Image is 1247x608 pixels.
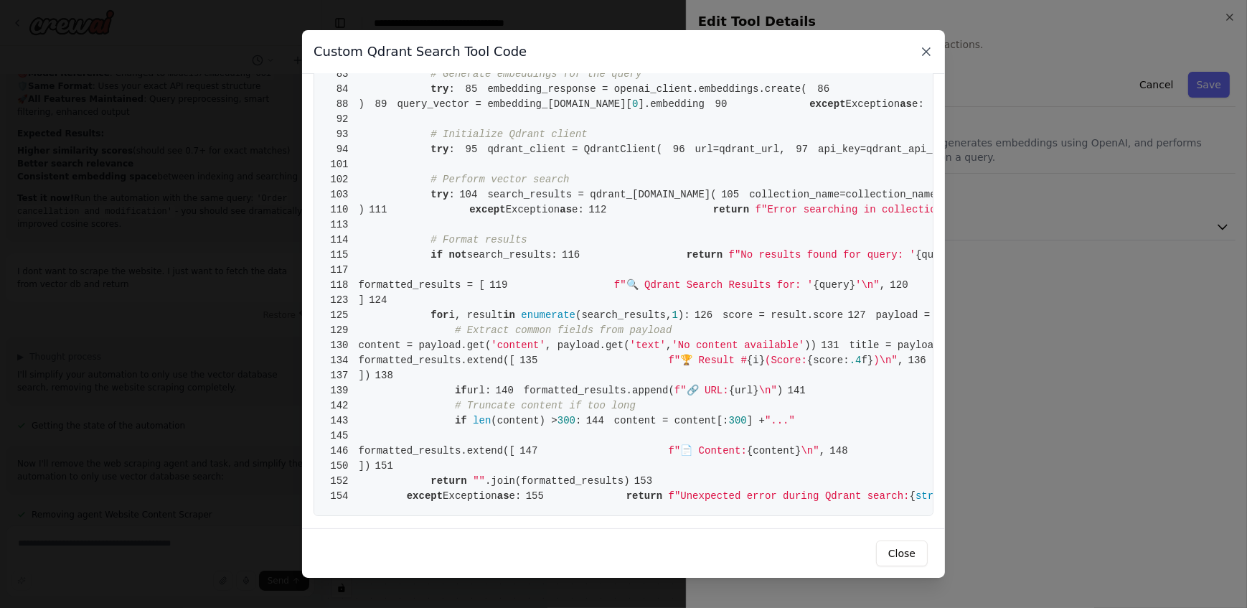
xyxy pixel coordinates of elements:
span: 95 [455,142,488,157]
span: search_results = qdrant_[DOMAIN_NAME]( [455,189,717,200]
span: 135 [515,353,548,368]
span: {content} [747,445,801,457]
span: 119 [485,278,518,293]
span: as [900,98,912,110]
span: 137 [326,368,359,383]
span: # Perform vector search [430,174,569,185]
span: 120 [885,278,918,293]
span: formatted_results = [ [326,279,485,291]
span: 136 [903,353,936,368]
span: try [430,83,448,95]
span: 155 [521,489,554,504]
span: (search_results, [575,309,672,321]
span: 127 [843,308,876,323]
span: 141 [783,383,816,398]
span: formatted_results.extend([ [326,445,515,457]
span: str [916,490,933,502]
span: ] [326,294,364,306]
span: 90 [705,97,738,112]
span: 92 [326,112,359,127]
span: 1 [672,309,677,321]
span: Exception [443,490,497,502]
span: 113 [326,218,359,233]
span: formatted_results.append( [524,385,674,396]
span: f"🔗 URL: [674,385,729,396]
span: return [687,249,723,261]
span: as [560,204,572,215]
span: except [809,98,845,110]
span: {query} [813,279,855,291]
span: try [430,189,448,200]
span: search_results: [467,249,557,261]
span: qdrant_client = QdrantClient( [455,144,662,155]
span: 94 [326,142,359,157]
span: try [430,144,448,155]
span: ) [326,204,364,215]
span: api_key=qdrant_api_key [786,144,951,155]
span: ].embedding [638,98,704,110]
span: 129 [326,323,359,338]
span: 114 [326,233,359,248]
span: : [575,415,581,426]
span: 139 [326,383,359,398]
span: : [449,144,455,155]
span: "..." [765,415,795,426]
span: 112 [584,202,617,218]
span: 'content' [491,340,545,351]
span: Exception [846,98,900,110]
span: url=qdrant_url, [662,144,786,155]
span: 0 [632,98,638,110]
span: .4 [850,355,862,366]
span: 130 [326,338,359,353]
span: 148 [825,444,858,459]
span: 91 [924,97,957,112]
span: {url} [729,385,759,396]
span: 118 [326,278,359,293]
span: 126 [690,308,723,323]
span: ]) [326,460,370,472]
span: # Extract common fields from payload [455,324,672,336]
span: 153 [630,474,663,489]
span: 144 [581,413,614,429]
span: (Score: [765,355,807,366]
span: f"📄 Content: [668,445,746,457]
span: 89 [364,97,397,112]
span: 143 [326,413,359,429]
span: except [407,490,443,502]
span: # Format results [430,234,527,245]
span: len [473,415,491,426]
span: # Generate embeddings for the query [430,68,641,80]
span: i, result [449,309,504,321]
span: 145 [326,429,359,444]
span: ) [326,98,364,110]
span: {i} [747,355,765,366]
span: 96 [662,142,695,157]
span: # Truncate content if too long [455,400,636,411]
span: \n" [759,385,777,396]
span: 152 [326,474,359,489]
span: 123 [326,293,359,308]
span: )\n" [873,355,898,366]
span: , [898,355,903,366]
span: content = content[: [614,415,729,426]
span: e: [509,490,522,502]
span: url: [467,385,491,396]
span: , [666,340,672,351]
span: 138 [370,368,403,383]
span: collection_name=collection_name, [717,189,942,200]
span: 101 [326,157,359,172]
span: 150 [326,459,359,474]
span: payload = result.payload [876,309,1021,321]
span: if [455,415,467,426]
span: 125 [326,308,359,323]
span: 103 [326,187,359,202]
span: except [469,204,505,215]
span: 'text' [630,340,666,351]
span: if [430,249,443,261]
span: 124 [364,293,397,308]
span: "" [473,475,485,487]
span: Exception [506,204,560,215]
span: 104 [455,187,488,202]
span: 105 [717,187,750,202]
span: query_vector = embedding_[DOMAIN_NAME][ [397,98,632,110]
